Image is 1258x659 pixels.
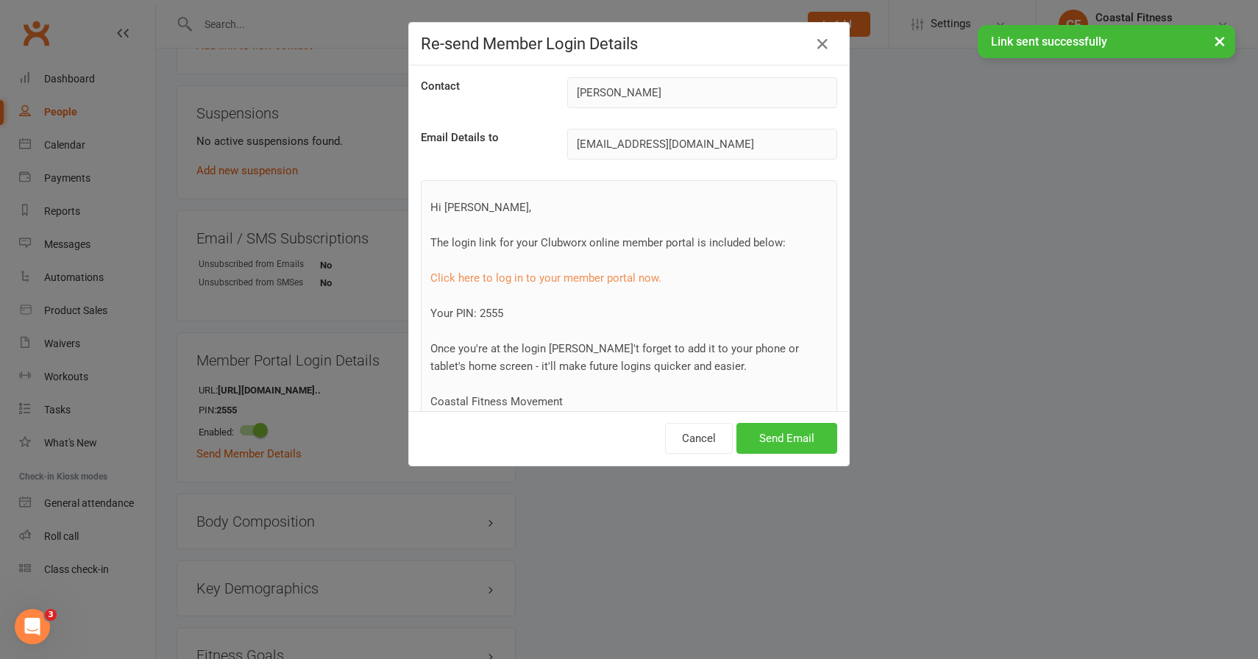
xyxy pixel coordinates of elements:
[665,423,733,454] button: Cancel
[430,395,563,408] span: Coastal Fitness Movement
[421,129,499,146] label: Email Details to
[430,236,786,249] span: The login link for your Clubworx online member portal is included below:
[736,423,837,454] button: Send Email
[1207,25,1233,57] button: ×
[421,77,460,95] label: Contact
[430,271,661,285] a: Click here to log in to your member portal now.
[45,609,57,621] span: 3
[430,342,799,373] span: Once you're at the login [PERSON_NAME]'t forget to add it to your phone or tablet's home screen -...
[15,609,50,644] iframe: Intercom live chat
[430,307,503,320] span: Your PIN: 2555
[430,201,531,214] span: Hi [PERSON_NAME],
[978,25,1235,58] div: Link sent successfully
